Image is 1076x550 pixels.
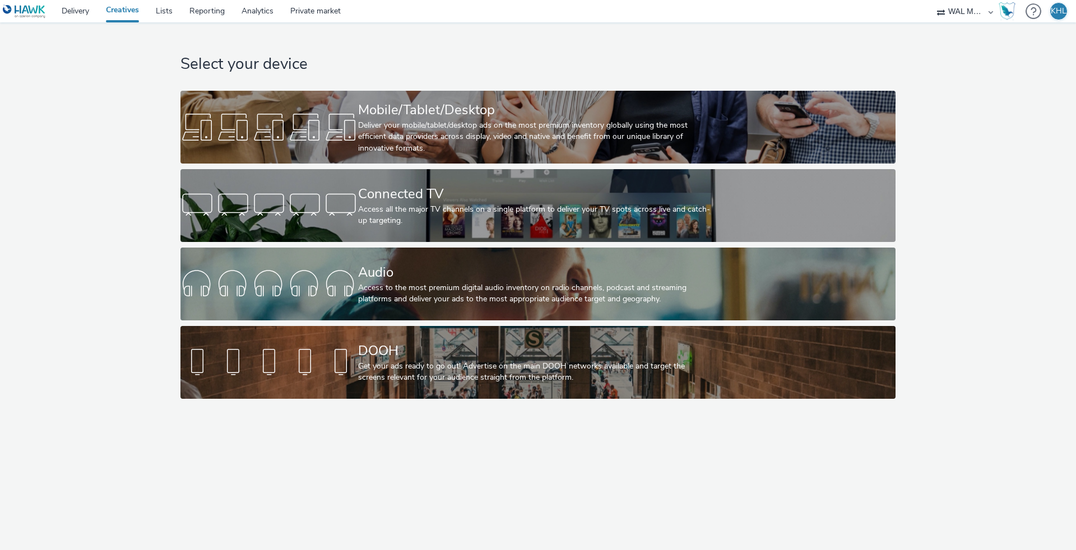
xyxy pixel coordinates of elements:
div: Access all the major TV channels on a single platform to deliver your TV spots across live and ca... [358,204,713,227]
a: Mobile/Tablet/DesktopDeliver your mobile/tablet/desktop ads on the most premium inventory globall... [180,91,895,164]
img: Hawk Academy [999,2,1015,20]
div: Access to the most premium digital audio inventory on radio channels, podcast and streaming platf... [358,282,713,305]
div: Get your ads ready to go out! Advertise on the main DOOH networks available and target the screen... [358,361,713,384]
a: Connected TVAccess all the major TV channels on a single platform to deliver your TV spots across... [180,169,895,242]
div: Audio [358,263,713,282]
div: Mobile/Tablet/Desktop [358,100,713,120]
a: DOOHGet your ads ready to go out! Advertise on the main DOOH networks available and target the sc... [180,326,895,399]
div: DOOH [358,341,713,361]
div: KHL [1051,3,1066,20]
div: Deliver your mobile/tablet/desktop ads on the most premium inventory globally using the most effi... [358,120,713,154]
a: AudioAccess to the most premium digital audio inventory on radio channels, podcast and streaming ... [180,248,895,320]
h1: Select your device [180,54,895,75]
a: Hawk Academy [999,2,1020,20]
div: Connected TV [358,184,713,204]
img: undefined Logo [3,4,46,18]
